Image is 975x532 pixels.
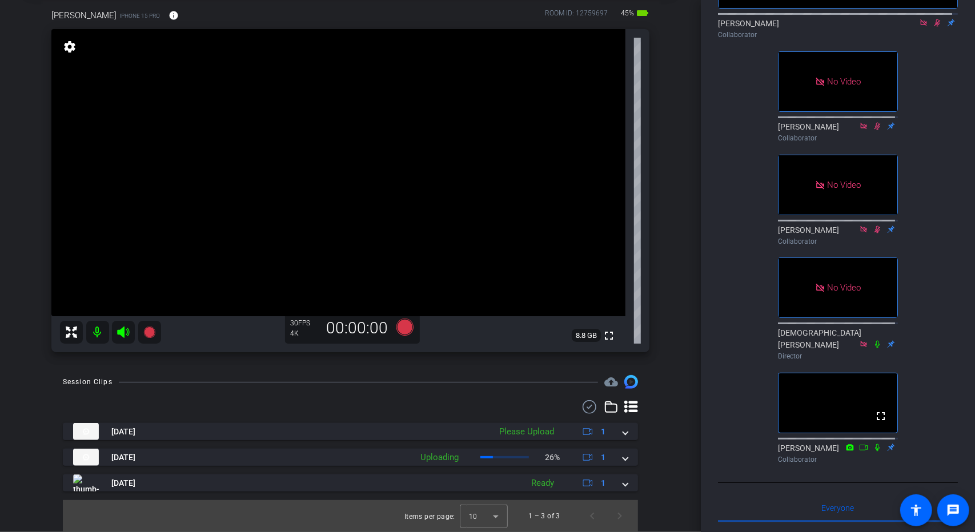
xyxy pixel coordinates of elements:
span: [DATE] [111,426,135,438]
mat-icon: message [946,503,960,517]
img: thumb-nail [73,423,99,440]
div: 30 [291,319,319,328]
span: [PERSON_NAME] [51,9,117,22]
span: 1 [601,426,605,438]
div: Uploading [415,451,464,464]
span: No Video [827,76,861,87]
span: 8.8 GB [572,329,601,342]
span: No Video [827,283,861,293]
span: [DATE] [111,477,135,489]
div: Ready [525,477,560,490]
mat-expansion-panel-header: thumb-nail[DATE]Please Upload1 [63,423,638,440]
button: Next page [606,502,633,530]
mat-icon: settings [62,40,78,54]
mat-icon: fullscreen [874,409,888,423]
div: Collaborator [778,133,898,143]
mat-expansion-panel-header: thumb-nail[DATE]Uploading26%1 [63,449,638,466]
div: ROOM ID: 12759697 [545,8,608,25]
mat-expansion-panel-header: thumb-nail[DATE]Ready1 [63,474,638,491]
span: [DATE] [111,452,135,464]
span: Everyone [822,504,854,512]
span: FPS [299,319,311,327]
div: Items per page: [404,511,455,522]
div: [DEMOGRAPHIC_DATA][PERSON_NAME] [778,327,898,361]
img: thumb-nail [73,474,99,491]
div: Collaborator [778,454,898,465]
mat-icon: accessibility [909,503,923,517]
mat-icon: fullscreen [602,329,616,342]
div: Session Clips [63,376,113,388]
span: No Video [827,179,861,190]
span: 1 [601,477,605,489]
div: [PERSON_NAME] [778,224,898,247]
span: iPhone 15 Pro [119,11,160,20]
span: Destinations for your clips [604,375,618,389]
div: Director [778,351,898,361]
div: 1 – 3 of 3 [528,510,560,522]
div: Collaborator [778,236,898,247]
mat-icon: info [168,10,179,21]
img: thumb-nail [73,449,99,466]
div: [PERSON_NAME] [778,121,898,143]
button: Previous page [579,502,606,530]
p: 26% [545,452,560,464]
img: Session clips [624,375,638,389]
div: 00:00:00 [319,319,396,338]
span: 45% [619,4,636,22]
mat-icon: battery_std [636,6,649,20]
div: [PERSON_NAME] [778,442,898,465]
div: 4K [291,329,319,338]
mat-icon: cloud_upload [604,375,618,389]
div: Collaborator [718,30,958,40]
span: 1 [601,452,605,464]
div: Please Upload [493,425,560,438]
div: [PERSON_NAME] [718,18,958,40]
